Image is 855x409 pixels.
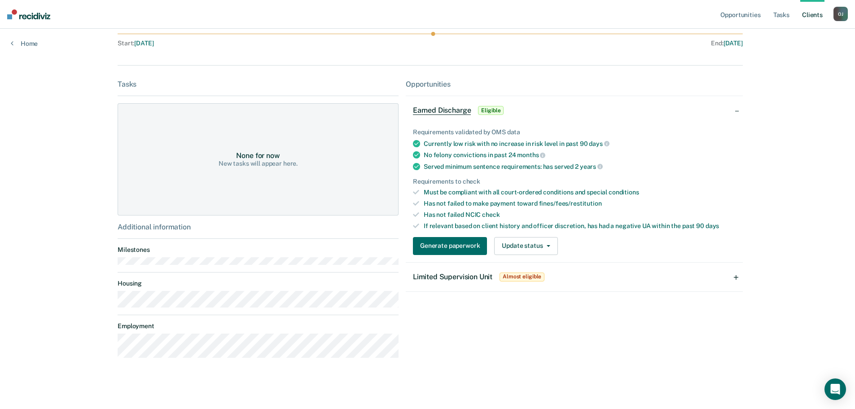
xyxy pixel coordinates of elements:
span: check [482,211,500,218]
div: New tasks will appear here. [219,160,298,167]
dt: Housing [118,280,399,287]
span: conditions [609,189,639,196]
span: fines/fees/restitution [539,200,602,207]
span: Earned Discharge [413,106,471,115]
div: Additional information [118,223,399,231]
div: Must be compliant with all court-ordered conditions and special [424,189,736,196]
button: Generate paperwork [413,237,487,255]
div: Currently low risk with no increase in risk level in past 90 [424,140,736,148]
dt: Employment [118,322,399,330]
span: months [517,151,545,158]
div: Requirements validated by OMS data [413,128,736,136]
button: Update status [494,237,557,255]
button: OJ [833,7,848,21]
span: [DATE] [723,40,743,47]
div: Tasks [118,80,399,88]
div: Has not failed NCIC [424,211,736,219]
a: Home [11,40,38,48]
span: years [580,163,603,170]
div: End : [434,40,743,47]
dt: Milestones [118,246,399,254]
div: Limited Supervision UnitAlmost eligible [406,263,743,291]
div: Start : [118,40,430,47]
img: Recidiviz [7,9,50,19]
span: Eligible [478,106,504,115]
a: Navigate to form link [413,237,491,255]
span: Almost eligible [500,273,544,281]
div: If relevant based on client history and officer discretion, has had a negative UA within the past 90 [424,222,736,230]
span: days [589,140,609,147]
div: No felony convictions in past 24 [424,151,736,159]
div: Earned DischargeEligible [406,96,743,125]
span: [DATE] [134,40,153,47]
div: Open Intercom Messenger [824,378,846,400]
div: Requirements to check [413,178,736,185]
div: Opportunities [406,80,743,88]
div: Has not failed to make payment toward [424,200,736,207]
span: Limited Supervision Unit [413,273,492,281]
div: O J [833,7,848,21]
div: Served minimum sentence requirements: has served 2 [424,163,736,171]
div: None for now [236,151,280,160]
span: days [706,222,719,229]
